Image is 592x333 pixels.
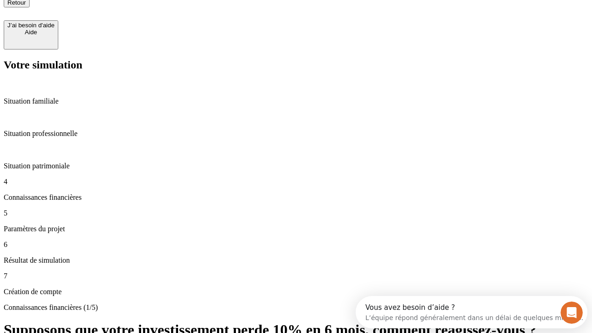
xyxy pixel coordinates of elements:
[4,129,588,138] p: Situation professionnelle
[4,225,588,233] p: Paramètres du projet
[4,272,588,280] p: 7
[4,303,588,312] p: Connaissances financières (1/5)
[4,256,588,265] p: Résultat de simulation
[7,29,55,36] div: Aide
[4,178,588,186] p: 4
[10,8,228,15] div: Vous avez besoin d’aide ?
[4,193,588,202] p: Connaissances financières
[4,162,588,170] p: Situation patrimoniale
[10,15,228,25] div: L’équipe répond généralement dans un délai de quelques minutes.
[4,97,588,105] p: Situation familiale
[4,4,255,29] div: Ouvrir le Messenger Intercom
[4,288,588,296] p: Création de compte
[4,240,588,249] p: 6
[4,59,588,71] h2: Votre simulation
[561,302,583,324] iframe: Intercom live chat
[356,296,587,328] iframe: Intercom live chat discovery launcher
[4,209,588,217] p: 5
[4,20,58,49] button: J’ai besoin d'aideAide
[7,22,55,29] div: J’ai besoin d'aide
